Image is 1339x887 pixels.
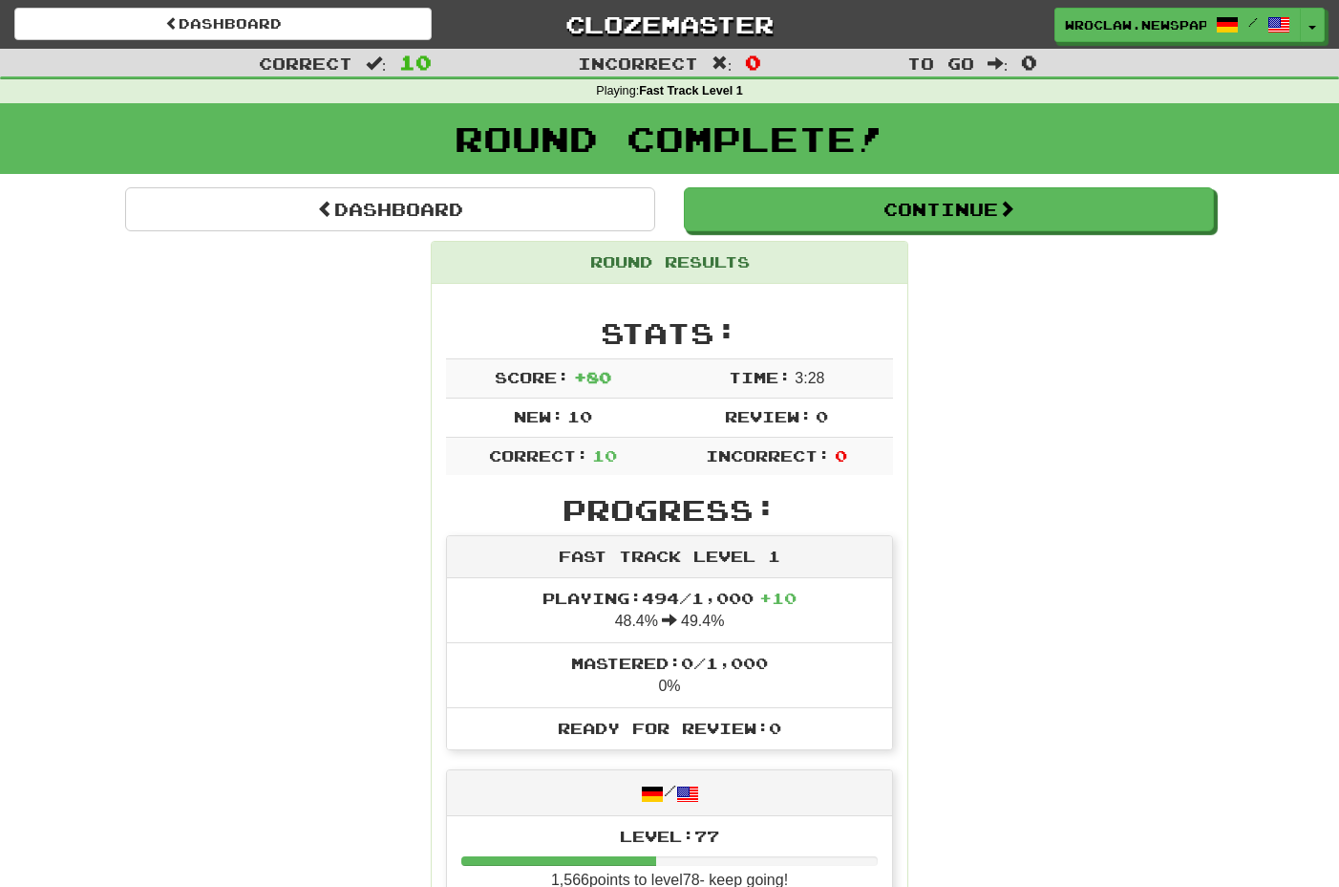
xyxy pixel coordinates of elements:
[571,654,768,672] span: Mastered: 0 / 1,000
[447,770,892,815] div: /
[835,446,847,465] span: 0
[639,84,743,97] strong: Fast Track Level 1
[460,8,878,41] a: Clozemaster
[14,8,432,40] a: Dashboard
[1021,51,1037,74] span: 0
[684,187,1214,231] button: Continue
[816,407,828,425] span: 0
[259,54,352,73] span: Correct
[446,494,893,526] h2: Progress:
[446,317,893,349] h2: Stats:
[574,368,611,386] span: + 80
[712,55,733,72] span: :
[7,119,1332,158] h1: Round Complete!
[366,55,387,72] span: :
[447,642,892,708] li: 0%
[988,55,1009,72] span: :
[432,242,907,284] div: Round Results
[567,407,592,425] span: 10
[399,51,432,74] span: 10
[1054,8,1301,42] a: wroclaw.newspaper /
[489,446,588,465] span: Correct:
[725,407,812,425] span: Review:
[759,589,797,607] span: + 10
[514,407,563,425] span: New:
[558,719,781,737] span: Ready for Review: 0
[495,368,569,386] span: Score:
[447,536,892,578] div: Fast Track Level 1
[592,446,617,465] span: 10
[795,370,824,386] span: 3 : 28
[706,446,830,465] span: Incorrect:
[620,827,719,845] span: Level: 77
[907,54,974,73] span: To go
[1248,15,1258,29] span: /
[745,51,761,74] span: 0
[125,187,655,231] a: Dashboard
[1065,16,1206,33] span: wroclaw.newspaper
[729,368,791,386] span: Time:
[578,54,698,73] span: Incorrect
[447,578,892,643] li: 48.4% 49.4%
[542,589,797,607] span: Playing: 494 / 1,000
